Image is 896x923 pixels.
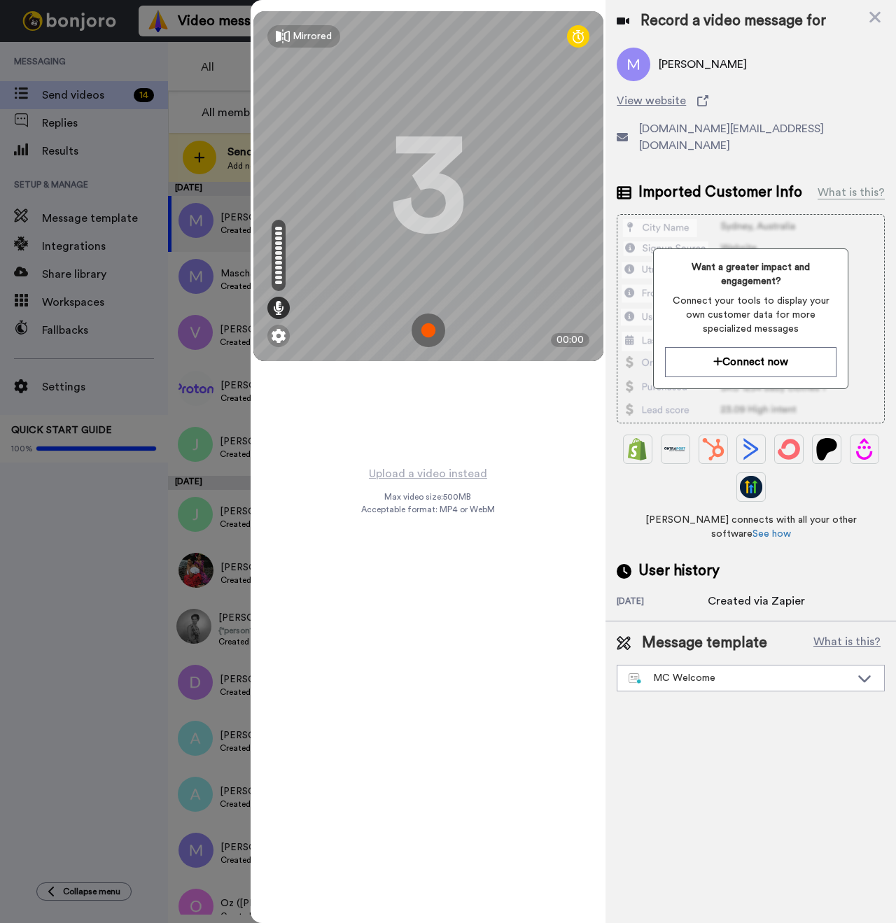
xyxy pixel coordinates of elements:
[664,438,687,460] img: Ontraport
[617,92,686,109] span: View website
[365,465,491,483] button: Upload a video instead
[815,438,838,460] img: Patreon
[551,333,589,347] div: 00:00
[665,347,836,377] button: Connect now
[639,120,885,154] span: [DOMAIN_NAME][EMAIL_ADDRESS][DOMAIN_NAME]
[272,329,286,343] img: ic_gear.svg
[390,134,467,239] div: 3
[626,438,649,460] img: Shopify
[629,671,850,685] div: MC Welcome
[617,596,708,610] div: [DATE]
[629,673,642,684] img: nextgen-template.svg
[617,92,885,109] a: View website
[638,182,802,203] span: Imported Customer Info
[708,593,805,610] div: Created via Zapier
[740,476,762,498] img: GoHighLevel
[752,529,791,539] a: See how
[642,633,767,654] span: Message template
[818,184,885,201] div: What is this?
[778,438,800,460] img: ConvertKit
[385,491,472,502] span: Max video size: 500 MB
[809,633,885,654] button: What is this?
[412,313,445,347] img: ic_record_start.svg
[617,513,885,541] span: [PERSON_NAME] connects with all your other software
[638,561,720,582] span: User history
[740,438,762,460] img: ActiveCampaign
[665,294,836,336] span: Connect your tools to display your own customer data for more specialized messages
[702,438,724,460] img: Hubspot
[361,504,495,515] span: Acceptable format: MP4 or WebM
[853,438,876,460] img: Drip
[665,260,836,288] span: Want a greater impact and engagement?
